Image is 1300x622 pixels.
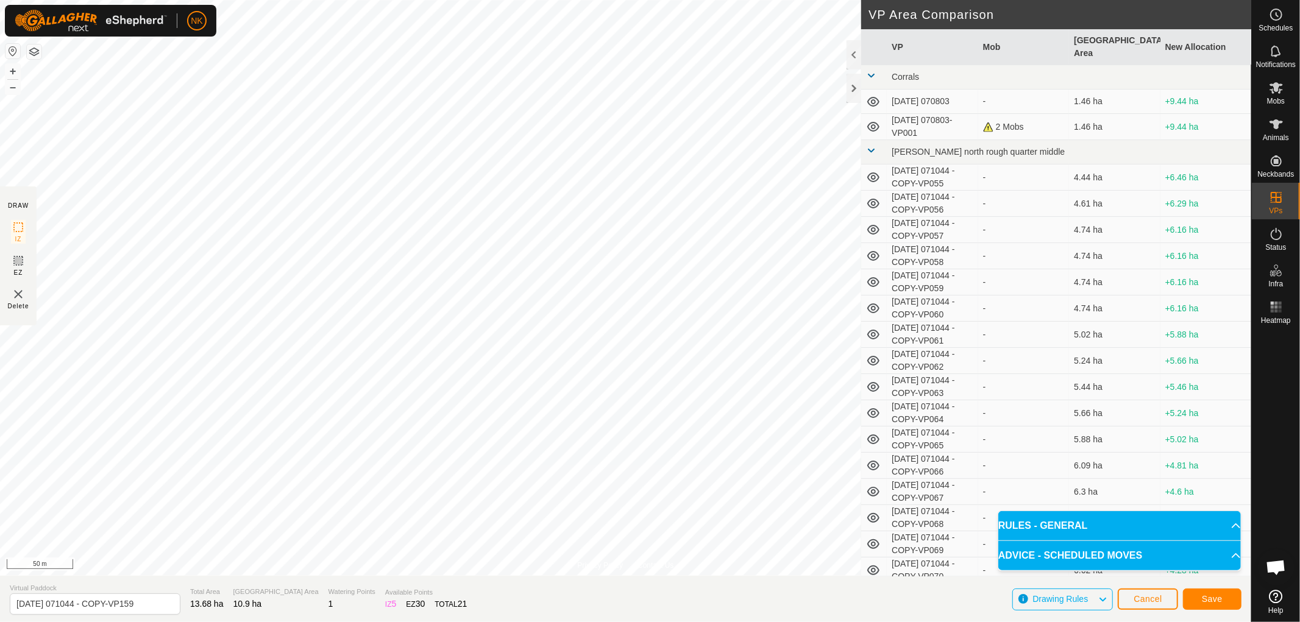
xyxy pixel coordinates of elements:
[1160,479,1251,505] td: +4.6 ha
[1160,191,1251,217] td: +6.29 ha
[1160,453,1251,479] td: +4.81 ha
[191,15,202,27] span: NK
[1258,549,1295,585] div: Open chat
[1256,61,1296,68] span: Notifications
[15,10,167,32] img: Gallagher Logo
[1032,594,1088,604] span: Drawing Rules
[1069,269,1160,295] td: 4.74 ha
[392,599,397,609] span: 5
[1069,479,1160,505] td: 6.3 ha
[1160,400,1251,426] td: +5.24 ha
[887,505,978,531] td: [DATE] 071044 - COPY-VP068
[458,599,467,609] span: 21
[27,44,41,59] button: Map Layers
[983,433,1064,446] div: -
[10,583,180,593] span: Virtual Paddock
[983,171,1064,184] div: -
[1269,207,1282,214] span: VPs
[5,44,20,58] button: Reset Map
[1118,588,1178,610] button: Cancel
[577,560,623,571] a: Privacy Policy
[11,287,26,302] img: VP
[1257,171,1294,178] span: Neckbands
[385,587,467,598] span: Available Points
[1160,269,1251,295] td: +6.16 ha
[1160,217,1251,243] td: +6.16 ha
[1069,426,1160,453] td: 5.88 ha
[1160,348,1251,374] td: +5.66 ha
[1160,322,1251,348] td: +5.88 ha
[385,598,396,610] div: IZ
[1268,280,1283,288] span: Infra
[1160,164,1251,191] td: +6.46 ha
[1160,243,1251,269] td: +6.16 ha
[1263,134,1289,141] span: Animals
[1160,114,1251,140] td: +9.44 ha
[1259,24,1293,32] span: Schedules
[1202,594,1223,604] span: Save
[1069,243,1160,269] td: 4.74 ha
[983,407,1064,420] div: -
[868,7,1251,22] h2: VP Area Comparison
[887,374,978,400] td: [DATE] 071044 - COPY-VP063
[1134,594,1162,604] span: Cancel
[983,121,1064,133] div: 2 Mobs
[983,538,1064,551] div: -
[15,235,22,244] span: IZ
[1160,374,1251,400] td: +5.46 ha
[1160,505,1251,531] td: +4.83 ha
[887,90,978,114] td: [DATE] 070803
[887,322,978,348] td: [DATE] 071044 - COPY-VP061
[1183,588,1241,610] button: Save
[8,201,29,210] div: DRAW
[329,599,333,609] span: 1
[983,197,1064,210] div: -
[983,512,1064,525] div: -
[1069,217,1160,243] td: 4.74 ha
[406,598,425,610] div: EZ
[1069,374,1160,400] td: 5.44 ha
[887,29,978,65] th: VP
[983,459,1064,472] div: -
[887,557,978,584] td: [DATE] 071044 - COPY-VP070
[983,381,1064,394] div: -
[887,114,978,140] td: [DATE] 070803-VP001
[8,302,29,311] span: Delete
[1069,348,1160,374] td: 5.24 ha
[887,531,978,557] td: [DATE] 071044 - COPY-VP069
[887,243,978,269] td: [DATE] 071044 - COPY-VP058
[1069,90,1160,114] td: 1.46 ha
[887,479,978,505] td: [DATE] 071044 - COPY-VP067
[1069,114,1160,140] td: 1.46 ha
[1252,585,1300,619] a: Help
[887,400,978,426] td: [DATE] 071044 - COPY-VP064
[983,250,1064,263] div: -
[1069,400,1160,426] td: 5.66 ha
[887,453,978,479] td: [DATE] 071044 - COPY-VP066
[190,587,224,597] span: Total Area
[5,80,20,94] button: –
[998,518,1088,533] span: RULES - GENERAL
[1069,29,1160,65] th: [GEOGRAPHIC_DATA] Area
[998,511,1241,540] p-accordion-header: RULES - GENERAL
[14,268,23,277] span: EZ
[983,355,1064,367] div: -
[329,587,375,597] span: Watering Points
[1069,295,1160,322] td: 4.74 ha
[998,548,1142,563] span: ADVICE - SCHEDULED MOVES
[1160,29,1251,65] th: New Allocation
[983,302,1064,315] div: -
[5,64,20,79] button: +
[435,598,467,610] div: TOTAL
[887,426,978,453] td: [DATE] 071044 - COPY-VP065
[1160,295,1251,322] td: +6.16 ha
[983,224,1064,236] div: -
[1069,453,1160,479] td: 6.09 ha
[1268,607,1284,614] span: Help
[416,599,425,609] span: 30
[1265,244,1286,251] span: Status
[1069,505,1160,531] td: 6.07 ha
[190,599,224,609] span: 13.68 ha
[983,564,1064,577] div: -
[887,164,978,191] td: [DATE] 071044 - COPY-VP055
